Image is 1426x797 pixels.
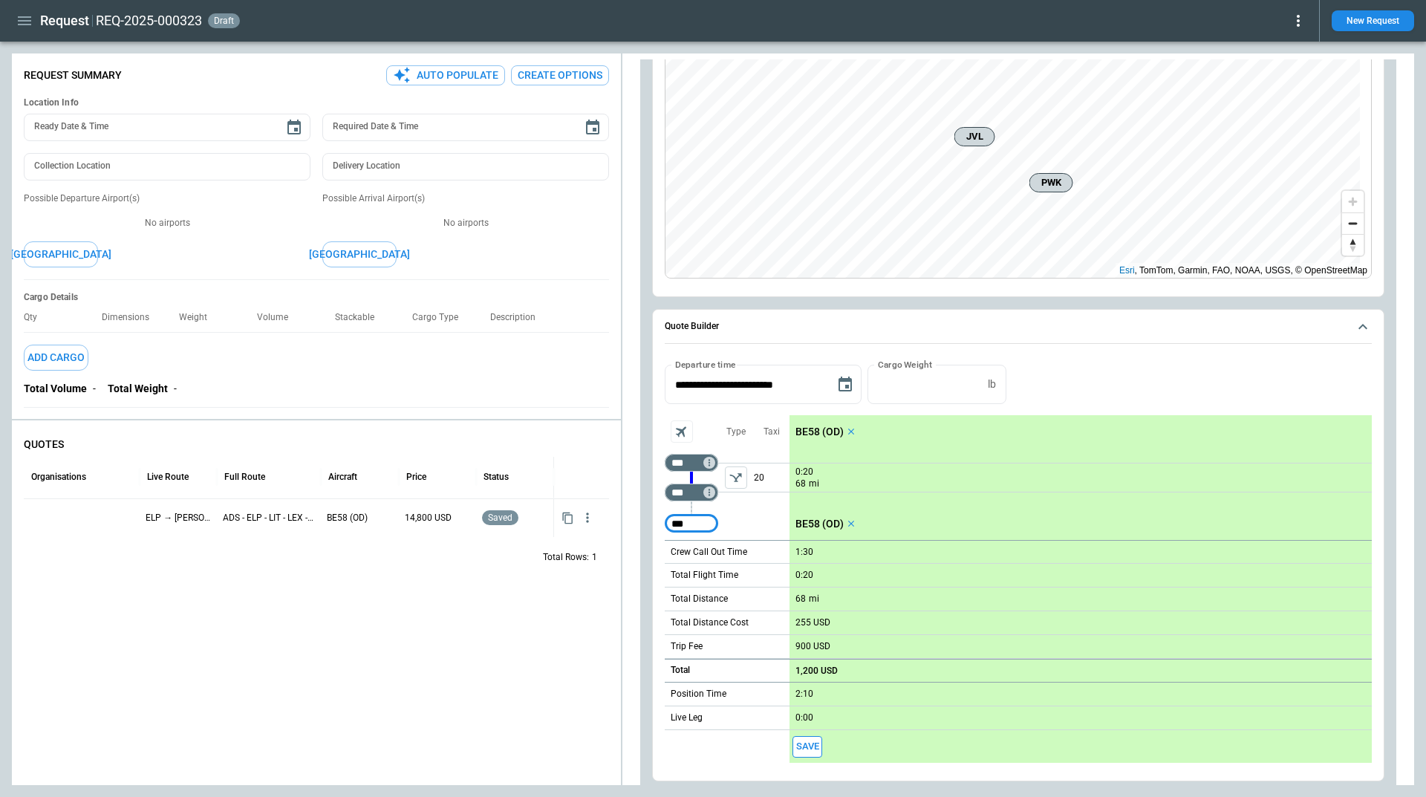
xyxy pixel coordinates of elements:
h6: Location Info [24,97,609,108]
p: No airports [24,217,310,230]
button: Reset bearing to north [1342,234,1364,256]
button: Create Options [511,65,609,85]
p: Taxi [764,426,780,438]
p: ADS - ELP - LIT - LEX - ABE - ADS [223,512,315,524]
p: Trip Fee [671,640,703,653]
p: 1:30 [795,547,813,558]
p: Total Rows: [543,551,589,564]
p: 20 [754,463,789,492]
p: BE58 (OD) [795,426,844,438]
p: lb [988,378,996,391]
p: 14,800 USD [405,512,470,524]
div: Too short [665,515,718,533]
p: Type [726,426,746,438]
p: Volume [257,312,300,323]
p: Position Time [671,688,726,700]
p: Possible Departure Airport(s) [24,192,310,205]
p: ELP → ABE [146,512,211,524]
h2: REQ-2025-000323 [96,12,202,30]
p: Weight [179,312,219,323]
button: Auto Populate [386,65,505,85]
button: Quote Builder [665,310,1372,344]
div: Organisations [31,472,86,482]
div: , TomTom, Garmin, FAO, NOAA, USGS, © OpenStreetMap [1119,263,1367,278]
h6: Quote Builder [665,322,719,331]
div: Status [484,472,509,482]
button: [GEOGRAPHIC_DATA] [322,241,397,267]
p: 68 [795,593,806,605]
button: Zoom out [1342,212,1364,234]
label: Departure time [675,358,736,371]
h6: Cargo Details [24,292,609,303]
button: Choose date, selected date is Oct 10, 2025 [830,370,860,400]
button: Choose date [279,113,309,143]
p: Total Weight [108,383,168,395]
div: Too short [665,484,718,501]
p: - [93,383,96,395]
span: Aircraft selection [671,420,693,443]
span: Save this aircraft quote and copy details to clipboard [792,736,822,758]
div: Aircraft [328,472,357,482]
p: 0:20 [795,466,813,478]
div: Full Route [224,472,265,482]
p: 0:00 [795,712,813,723]
div: Price [406,472,426,482]
button: Add Cargo [24,345,88,371]
p: 68 [795,478,806,490]
p: Total Volume [24,383,87,395]
p: Request Summary [24,69,122,82]
p: No airports [322,217,609,230]
p: Total Distance [671,593,728,605]
div: Quote Builder [665,365,1372,763]
button: Copy quote content [559,509,577,527]
p: Dimensions [102,312,161,323]
p: Total Distance Cost [671,617,749,629]
p: Stackable [335,312,386,323]
p: Cargo Type [412,312,470,323]
button: left aligned [725,466,747,489]
span: JVL [961,129,989,144]
p: Crew Call Out Time [671,546,747,559]
label: Cargo Weight [878,358,932,371]
button: [GEOGRAPHIC_DATA] [24,241,98,267]
p: 1 [592,551,597,564]
h6: Total [671,666,690,675]
span: Type of sector [725,466,747,489]
p: BE58 (OD) [327,512,392,524]
a: Esri [1119,265,1135,276]
p: 255 USD [795,617,830,628]
button: Choose date [578,113,608,143]
p: Qty [24,312,49,323]
span: PWK [1036,175,1067,190]
p: 900 USD [795,641,830,652]
p: Description [490,312,547,323]
p: BE58 (OD) [795,518,844,530]
p: 2:10 [795,689,813,700]
div: Not found [665,454,718,472]
button: New Request [1332,10,1414,31]
p: mi [809,593,819,605]
button: Save [792,736,822,758]
h1: Request [40,12,89,30]
canvas: Map [665,41,1360,279]
span: saved [485,513,515,523]
p: QUOTES [24,438,609,451]
p: Possible Arrival Airport(s) [322,192,609,205]
p: 0:20 [795,570,813,581]
p: 1,200 USD [795,666,838,677]
p: Total Flight Time [671,569,738,582]
p: - [174,383,177,395]
button: Zoom in [1342,191,1364,212]
div: scrollable content [789,415,1372,763]
div: Saved [482,499,547,537]
span: draft [211,16,237,26]
p: Live Leg [671,712,703,724]
p: mi [809,478,819,490]
div: Live Route [147,472,189,482]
